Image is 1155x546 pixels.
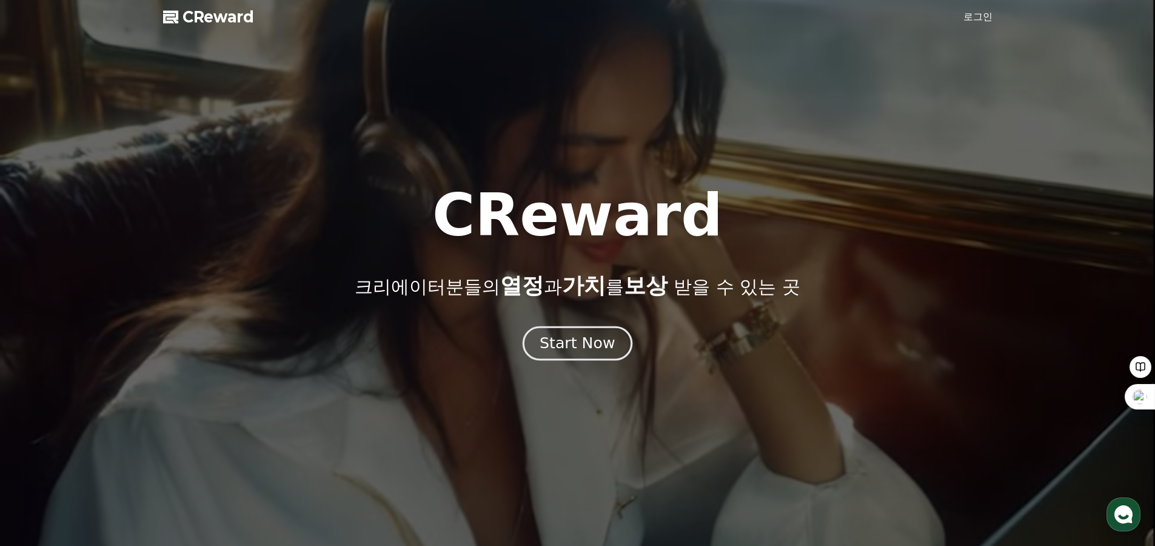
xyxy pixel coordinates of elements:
[525,339,630,351] a: Start Now
[4,385,80,415] a: 홈
[38,403,45,413] span: 홈
[163,7,254,27] a: CReward
[963,10,993,24] a: 로그인
[182,7,254,27] span: CReward
[500,273,544,298] span: 열정
[624,273,668,298] span: 보상
[432,186,723,244] h1: CReward
[187,403,202,413] span: 설정
[111,403,126,413] span: 대화
[562,273,606,298] span: 가치
[523,326,632,361] button: Start Now
[80,385,156,415] a: 대화
[156,385,233,415] a: 설정
[355,274,800,298] p: 크리에이터분들의 과 를 받을 수 있는 곳
[540,333,615,354] div: Start Now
